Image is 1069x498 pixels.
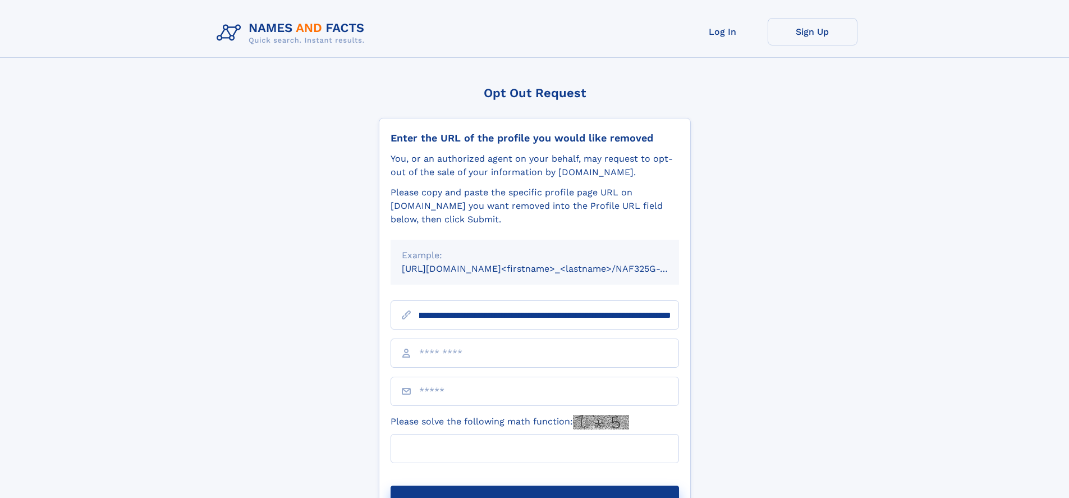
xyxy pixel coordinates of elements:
[391,415,629,430] label: Please solve the following math function:
[402,249,668,262] div: Example:
[391,152,679,179] div: You, or an authorized agent on your behalf, may request to opt-out of the sale of your informatio...
[768,18,857,45] a: Sign Up
[379,86,691,100] div: Opt Out Request
[391,186,679,226] div: Please copy and paste the specific profile page URL on [DOMAIN_NAME] you want removed into the Pr...
[391,132,679,144] div: Enter the URL of the profile you would like removed
[678,18,768,45] a: Log In
[212,18,374,48] img: Logo Names and Facts
[402,263,700,274] small: [URL][DOMAIN_NAME]<firstname>_<lastname>/NAF325G-xxxxxxxx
